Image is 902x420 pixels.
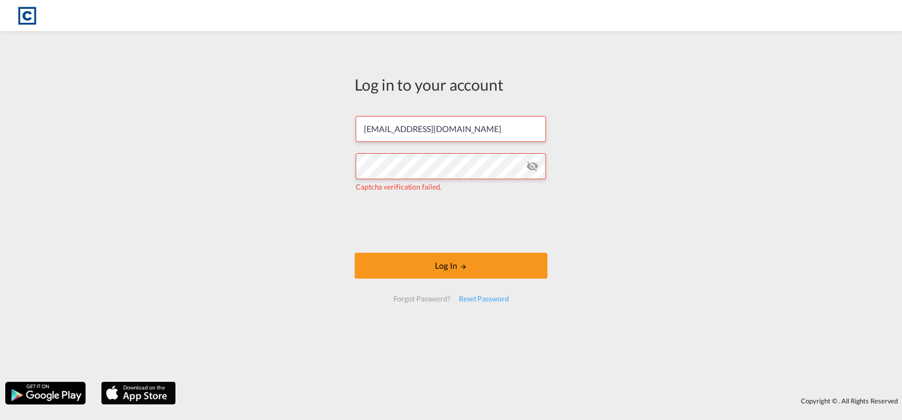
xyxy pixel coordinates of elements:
div: Log in to your account [355,74,547,95]
div: Reset Password [455,289,513,308]
img: google.png [4,381,87,405]
img: apple.png [100,381,177,405]
div: Copyright © . All Rights Reserved [181,392,902,410]
div: Forgot Password? [389,289,454,308]
img: 1fdb9190129311efbfaf67cbb4249bed.jpeg [16,4,39,27]
button: LOGIN [355,253,547,279]
span: Captcha verification failed. [356,182,441,191]
md-icon: icon-eye-off [526,160,539,172]
iframe: reCAPTCHA [372,202,530,242]
input: Enter email/phone number [356,116,546,142]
